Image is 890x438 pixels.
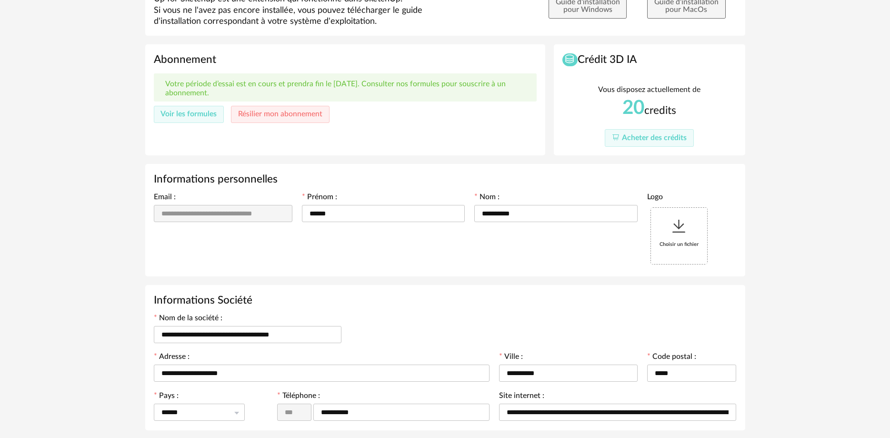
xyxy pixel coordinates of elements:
[499,392,544,402] label: Site internet :
[622,134,687,142] span: Acheter des crédits
[302,194,337,203] label: Prénom :
[605,129,694,147] button: Acheter des crédits
[598,84,700,95] div: Vous disposez actuellement de
[154,53,537,67] h3: Abonnement
[622,97,676,119] div: credits
[562,53,737,67] h3: Crédit 3D IA
[277,392,320,402] label: Téléphone :
[154,315,222,324] label: Nom de la société :
[231,106,330,123] button: Résilier mon abonnement
[165,80,525,98] p: Votre période d’essai est en cours et prendra fin le [DATE]. Consulter nos formules pour souscrir...
[154,392,179,402] label: Pays :
[647,353,696,363] label: Code postal :
[154,106,224,123] button: Voir les formules
[622,98,644,118] span: 20
[647,5,726,14] a: Guide d'installationpour MacOs
[160,110,217,118] span: Voir les formules
[647,194,663,203] label: Logo
[474,194,500,203] label: Nom :
[154,173,737,186] h3: Informations personnelles
[154,353,190,363] label: Adresse :
[549,5,627,14] a: Guide d'installationpour Windows
[238,110,322,118] span: Résilier mon abonnement
[154,194,176,203] label: Email :
[154,294,737,307] h3: Informations Société
[499,353,523,363] label: Ville :
[651,208,707,264] div: Choisir un fichier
